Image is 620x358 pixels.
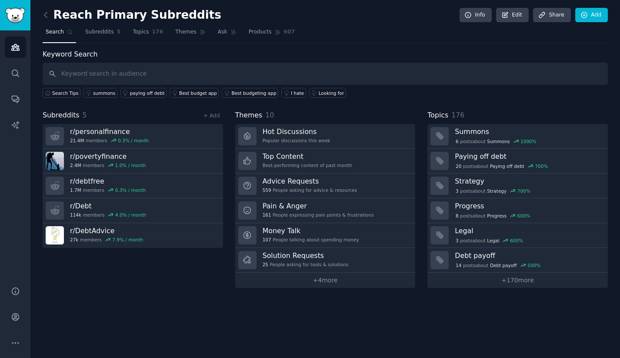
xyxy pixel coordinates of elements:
[43,50,97,58] label: Keyword Search
[93,90,115,96] div: summons
[115,162,146,168] div: 1.0 % / month
[203,113,220,119] a: + Add
[117,28,121,36] span: 5
[130,25,166,43] a: Topics176
[70,137,149,144] div: members
[284,28,295,36] span: 607
[455,251,602,260] h3: Debt payoff
[70,237,143,243] div: members
[309,88,346,98] a: Looking for
[70,201,146,211] h3: r/ Debt
[456,163,461,169] span: 20
[263,201,374,211] h3: Pain & Anger
[487,188,507,194] span: Strategy
[215,25,240,43] a: Ask
[43,25,76,43] a: Search
[460,8,492,23] a: Info
[263,127,330,136] h3: Hot Discussions
[43,88,80,98] button: Search Tips
[70,226,143,235] h3: r/ DebtAdvice
[263,251,349,260] h3: Solution Requests
[130,90,165,96] div: paying off debt
[263,137,330,144] div: Popular discussions this week
[263,162,352,168] div: Best-performing content of past month
[263,237,359,243] div: People talking about spending money
[120,88,167,98] a: paying off debt
[246,25,298,43] a: Products607
[510,238,523,244] div: 600 %
[235,248,416,273] a: Solution Requests25People asking for tools & solutions
[263,152,352,161] h3: Top Content
[235,174,416,198] a: Advice Requests559People asking for advice & resources
[70,187,146,193] div: members
[46,28,64,36] span: Search
[455,187,531,195] div: post s about
[456,188,459,194] span: 3
[455,177,602,186] h3: Strategy
[235,273,416,288] a: +4more
[249,28,272,36] span: Products
[235,223,416,248] a: Money Talk107People talking about spending money
[455,127,602,136] h3: Summons
[455,261,541,269] div: post s about
[263,212,374,218] div: People expressing pain points & frustrations
[455,226,602,235] h3: Legal
[115,212,146,218] div: 4.0 % / month
[175,28,197,36] span: Themes
[82,25,123,43] a: Subreddits5
[231,90,276,96] div: Best budgeting app
[490,262,517,268] span: Debt payoff
[263,187,271,193] span: 559
[43,110,80,121] span: Subreddits
[455,201,602,211] h3: Progress
[70,212,81,218] span: 114k
[535,163,548,169] div: 700 %
[235,110,263,121] span: Themes
[451,111,464,119] span: 176
[456,213,459,219] span: 8
[263,261,349,268] div: People asking for tools & solutions
[427,198,608,223] a: Progress8postsaboutProgress600%
[70,127,149,136] h3: r/ personalfinance
[281,88,306,98] a: I hate
[319,90,344,96] div: Looking for
[235,198,416,223] a: Pain & Anger161People expressing pain points & frustrations
[517,188,530,194] div: 700 %
[43,174,223,198] a: r/debtfree1.7Mmembers0.3% / month
[263,187,357,193] div: People asking for advice & resources
[455,162,549,170] div: post s about
[456,262,461,268] span: 14
[70,212,146,218] div: members
[455,212,531,220] div: post s about
[427,149,608,174] a: Paying off debt20postsaboutPaying off debt700%
[427,223,608,248] a: Legal3postsaboutLegal600%
[490,163,524,169] span: Paying off debt
[263,237,271,243] span: 107
[83,88,117,98] a: summons
[70,162,81,168] span: 2.4M
[70,237,78,243] span: 27k
[291,90,304,96] div: I hate
[83,111,87,119] span: 5
[118,137,149,144] div: 0.3 % / month
[517,213,530,219] div: 600 %
[527,262,540,268] div: 500 %
[172,25,209,43] a: Themes
[487,238,499,244] span: Legal
[218,28,227,36] span: Ask
[70,162,146,168] div: members
[70,152,146,161] h3: r/ povertyfinance
[152,28,163,36] span: 176
[487,213,507,219] span: Progress
[70,177,146,186] h3: r/ debtfree
[427,273,608,288] a: +170more
[43,8,221,22] h2: Reach Primary Subreddits
[455,237,523,244] div: post s about
[263,177,357,186] h3: Advice Requests
[43,198,223,223] a: r/Debt114kmembers4.0% / month
[70,137,84,144] span: 21.4M
[43,149,223,174] a: r/povertyfinance2.4Mmembers1.0% / month
[575,8,608,23] a: Add
[43,223,223,248] a: r/DebtAdvice27kmembers7.9% / month
[70,187,81,193] span: 1.7M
